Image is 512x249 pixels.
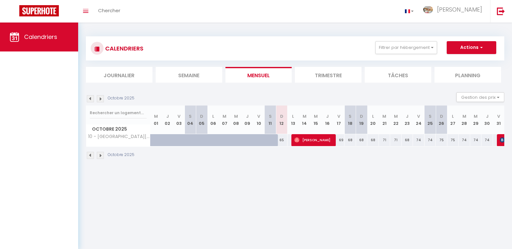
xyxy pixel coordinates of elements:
abbr: L [212,113,214,119]
li: Mensuel [225,67,292,83]
th: 29 [470,106,482,134]
div: 65 [276,134,288,146]
abbr: M [303,113,306,119]
abbr: M [223,113,226,119]
li: Semaine [156,67,222,83]
p: Octobre 2025 [108,152,134,158]
span: [PERSON_NAME] [294,134,332,146]
th: 24 [413,106,425,134]
input: Rechercher un logement... [90,107,147,119]
div: 74 [413,134,425,146]
th: 16 [322,106,333,134]
div: 69 [333,134,345,146]
abbr: M [394,113,398,119]
th: 30 [481,106,493,134]
abbr: D [200,113,203,119]
abbr: J [246,113,249,119]
span: 10 - [GEOGRAPHIC_DATA][STREET_ADDRESS] [87,134,151,139]
abbr: S [269,113,272,119]
abbr: M [462,113,466,119]
th: 19 [356,106,368,134]
div: 74 [481,134,493,146]
div: 68 [367,134,379,146]
div: 75 [436,134,447,146]
button: Filtrer par hébergement [375,41,437,54]
th: 17 [333,106,345,134]
div: 68 [402,134,413,146]
abbr: M [474,113,478,119]
span: Octobre 2025 [86,124,150,134]
th: 03 [173,106,185,134]
li: Journalier [86,67,152,83]
th: 25 [425,106,436,134]
span: Calendriers [24,33,57,41]
th: 21 [379,106,390,134]
th: 06 [207,106,219,134]
th: 26 [436,106,447,134]
button: Gestion des prix [456,92,504,102]
abbr: V [417,113,420,119]
th: 14 [299,106,310,134]
th: 22 [390,106,402,134]
div: 71 [390,134,402,146]
abbr: J [326,113,329,119]
abbr: J [486,113,489,119]
img: Super Booking [19,5,59,16]
abbr: S [189,113,192,119]
div: 74 [459,134,470,146]
div: 68 [344,134,356,146]
div: 75 [447,134,459,146]
li: Trimestre [295,67,361,83]
abbr: V [337,113,340,119]
li: Planning [434,67,501,83]
th: 12 [276,106,288,134]
div: 68 [356,134,368,146]
p: Octobre 2025 [108,95,134,101]
th: 02 [162,106,173,134]
th: 09 [242,106,253,134]
abbr: J [166,113,169,119]
abbr: M [314,113,318,119]
th: 08 [230,106,242,134]
abbr: J [406,113,408,119]
th: 07 [219,106,231,134]
th: 10 [253,106,265,134]
img: ... [423,6,433,14]
span: [PERSON_NAME] [437,5,482,14]
div: 74 [470,134,482,146]
abbr: M [154,113,158,119]
th: 13 [288,106,299,134]
li: Tâches [365,67,431,83]
th: 20 [367,106,379,134]
th: 18 [344,106,356,134]
button: Actions [447,41,496,54]
h3: CALENDRIERS [104,41,143,56]
div: 71 [379,134,390,146]
th: 31 [493,106,505,134]
th: 28 [459,106,470,134]
abbr: M [382,113,386,119]
abbr: L [292,113,294,119]
abbr: D [440,113,443,119]
th: 05 [196,106,208,134]
abbr: S [349,113,352,119]
abbr: L [372,113,374,119]
th: 23 [402,106,413,134]
abbr: V [497,113,500,119]
img: logout [497,7,505,15]
th: 01 [151,106,162,134]
abbr: V [257,113,260,119]
abbr: S [429,113,432,119]
abbr: D [360,113,363,119]
th: 27 [447,106,459,134]
span: Chercher [98,7,120,14]
abbr: M [234,113,238,119]
abbr: D [280,113,283,119]
th: 11 [265,106,276,134]
abbr: V [178,113,180,119]
th: 04 [185,106,196,134]
th: 15 [310,106,322,134]
div: 74 [425,134,436,146]
abbr: L [452,113,454,119]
